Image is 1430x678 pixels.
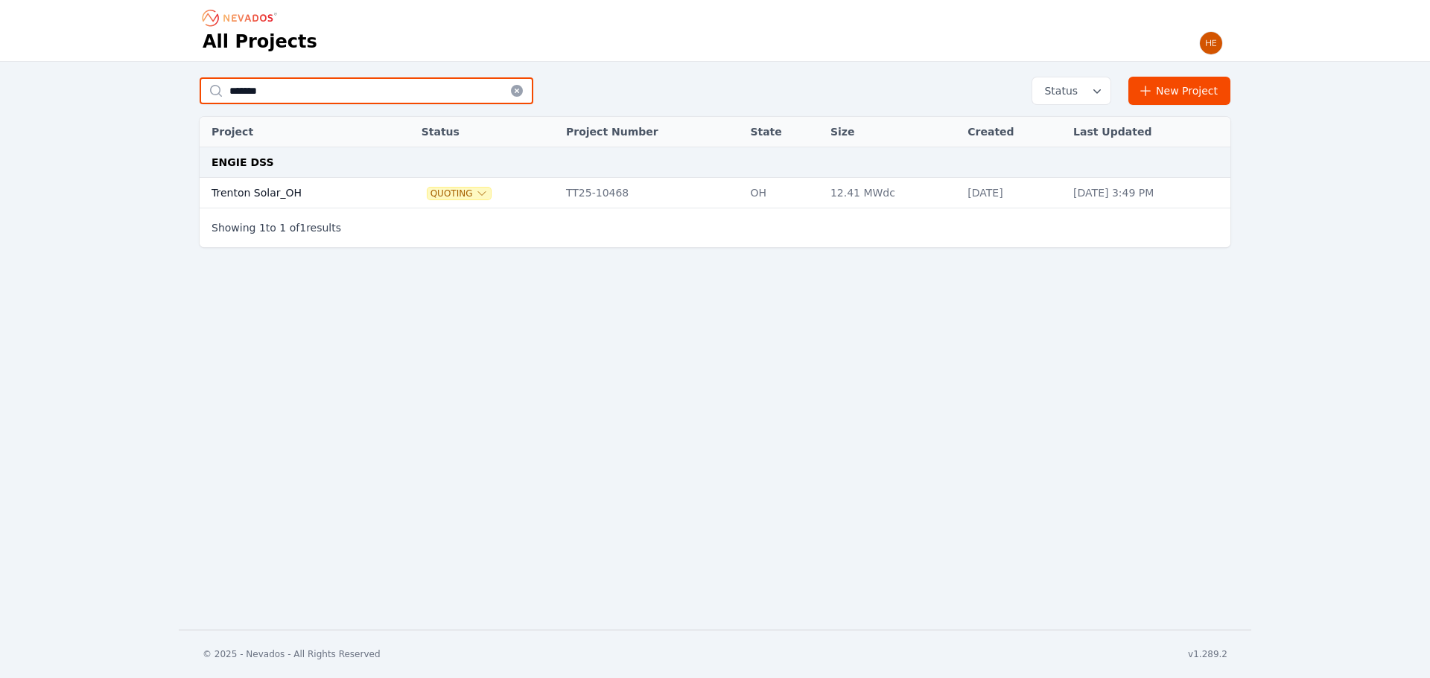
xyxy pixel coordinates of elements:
[823,178,960,208] td: 12.41 MWdc
[200,178,388,208] td: Trenton Solar_OH
[1199,31,1223,55] img: Henar Luque
[203,30,317,54] h1: All Projects
[1032,77,1110,104] button: Status
[200,117,388,147] th: Project
[559,178,743,208] td: TT25-10468
[428,188,491,199] button: Quoting
[203,6,282,30] nav: Breadcrumb
[743,117,823,147] th: State
[414,117,559,147] th: Status
[299,222,306,234] span: 1
[1066,178,1230,208] td: [DATE] 3:49 PM
[200,147,1230,178] td: ENGIE DSS
[203,648,381,660] div: © 2025 - Nevados - All Rights Reserved
[200,178,1230,208] tr: Trenton Solar_OHQuotingTT25-10468OH12.41 MWdc[DATE][DATE] 3:49 PM
[960,178,1066,208] td: [DATE]
[1066,117,1230,147] th: Last Updated
[823,117,960,147] th: Size
[559,117,743,147] th: Project Number
[1188,648,1227,660] div: v1.289.2
[743,178,823,208] td: OH
[1128,77,1230,105] a: New Project
[212,220,341,235] p: Showing to of results
[960,117,1066,147] th: Created
[1038,83,1078,98] span: Status
[279,222,286,234] span: 1
[259,222,266,234] span: 1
